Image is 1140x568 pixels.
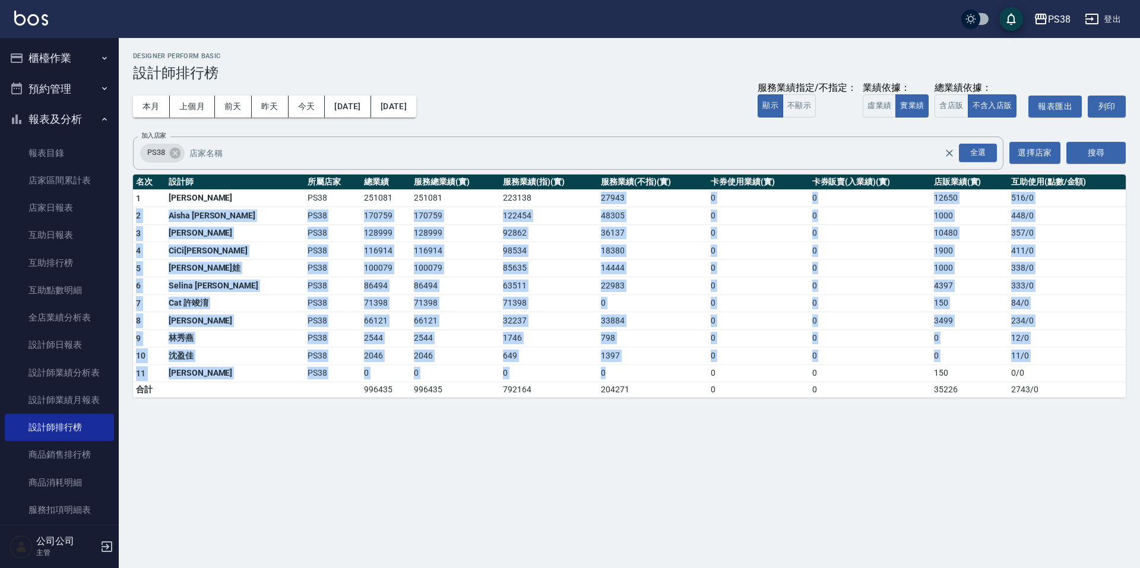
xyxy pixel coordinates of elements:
[895,94,929,118] button: 實業績
[500,259,598,277] td: 85635
[1008,224,1126,242] td: 357 / 0
[598,224,708,242] td: 36137
[863,94,896,118] button: 虛業績
[708,277,809,295] td: 0
[500,382,598,398] td: 792164
[809,294,931,312] td: 0
[1048,12,1071,27] div: PS38
[500,242,598,260] td: 98534
[411,242,500,260] td: 116914
[5,104,114,135] button: 報表及分析
[935,82,1022,94] div: 總業績依據：
[140,147,172,158] span: PS38
[5,43,114,74] button: 櫃檯作業
[36,535,97,547] h5: 公司公司
[1008,189,1126,207] td: 516 / 0
[1029,7,1075,31] button: PS38
[136,351,146,360] span: 10
[1008,207,1126,225] td: 448 / 0
[1008,277,1126,295] td: 333 / 0
[1008,294,1126,312] td: 84 / 0
[305,294,362,312] td: PS38
[708,242,809,260] td: 0
[14,11,48,26] img: Logo
[361,329,411,347] td: 2544
[1008,259,1126,277] td: 338 / 0
[931,347,1008,365] td: 0
[758,82,857,94] div: 服務業績指定/不指定：
[166,174,305,190] th: 設計師
[305,242,362,260] td: PS38
[931,174,1008,190] th: 店販業績(實)
[931,277,1008,295] td: 4397
[999,7,1023,31] button: save
[5,139,114,167] a: 報表目錄
[931,224,1008,242] td: 10480
[411,347,500,365] td: 2046
[931,329,1008,347] td: 0
[809,312,931,330] td: 0
[5,523,114,551] a: 店販抽成明細
[166,312,305,330] td: [PERSON_NAME]
[809,189,931,207] td: 0
[136,316,141,325] span: 8
[598,207,708,225] td: 48305
[598,259,708,277] td: 14444
[783,94,816,118] button: 不顯示
[598,347,708,365] td: 1397
[411,174,500,190] th: 服務總業績(實)
[361,312,411,330] td: 66121
[5,167,114,194] a: 店家區間累計表
[500,277,598,295] td: 63511
[809,347,931,365] td: 0
[5,469,114,496] a: 商品消耗明細
[166,294,305,312] td: Cat 許竣淯
[325,96,370,118] button: [DATE]
[186,142,965,163] input: 店家名稱
[708,224,809,242] td: 0
[361,224,411,242] td: 128999
[361,207,411,225] td: 170759
[166,347,305,365] td: 沈盈佳
[411,277,500,295] td: 86494
[500,294,598,312] td: 71398
[5,249,114,277] a: 互助排行榜
[411,207,500,225] td: 170759
[598,382,708,398] td: 204271
[1009,142,1060,164] button: 選擇店家
[133,382,166,398] td: 合計
[708,207,809,225] td: 0
[136,369,146,378] span: 11
[500,224,598,242] td: 92862
[931,382,1008,398] td: 35226
[361,174,411,190] th: 總業績
[809,174,931,190] th: 卡券販賣(入業績)(實)
[136,229,141,238] span: 3
[598,242,708,260] td: 18380
[305,277,362,295] td: PS38
[305,207,362,225] td: PS38
[598,294,708,312] td: 0
[133,52,1126,60] h2: Designer Perform Basic
[166,277,305,295] td: Selina [PERSON_NAME]
[500,207,598,225] td: 122454
[1008,329,1126,347] td: 12 / 0
[215,96,252,118] button: 前天
[5,331,114,358] a: 設計師日報表
[289,96,325,118] button: 今天
[5,74,114,104] button: 預約管理
[166,207,305,225] td: Aisha [PERSON_NAME]
[809,382,931,398] td: 0
[136,334,141,343] span: 9
[598,312,708,330] td: 33884
[863,82,929,94] div: 業績依據：
[411,259,500,277] td: 100079
[5,194,114,221] a: 店家日報表
[708,189,809,207] td: 0
[371,96,416,118] button: [DATE]
[1008,174,1126,190] th: 互助使用(點數/金額)
[136,246,141,255] span: 4
[361,347,411,365] td: 2046
[166,224,305,242] td: [PERSON_NAME]
[411,364,500,382] td: 0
